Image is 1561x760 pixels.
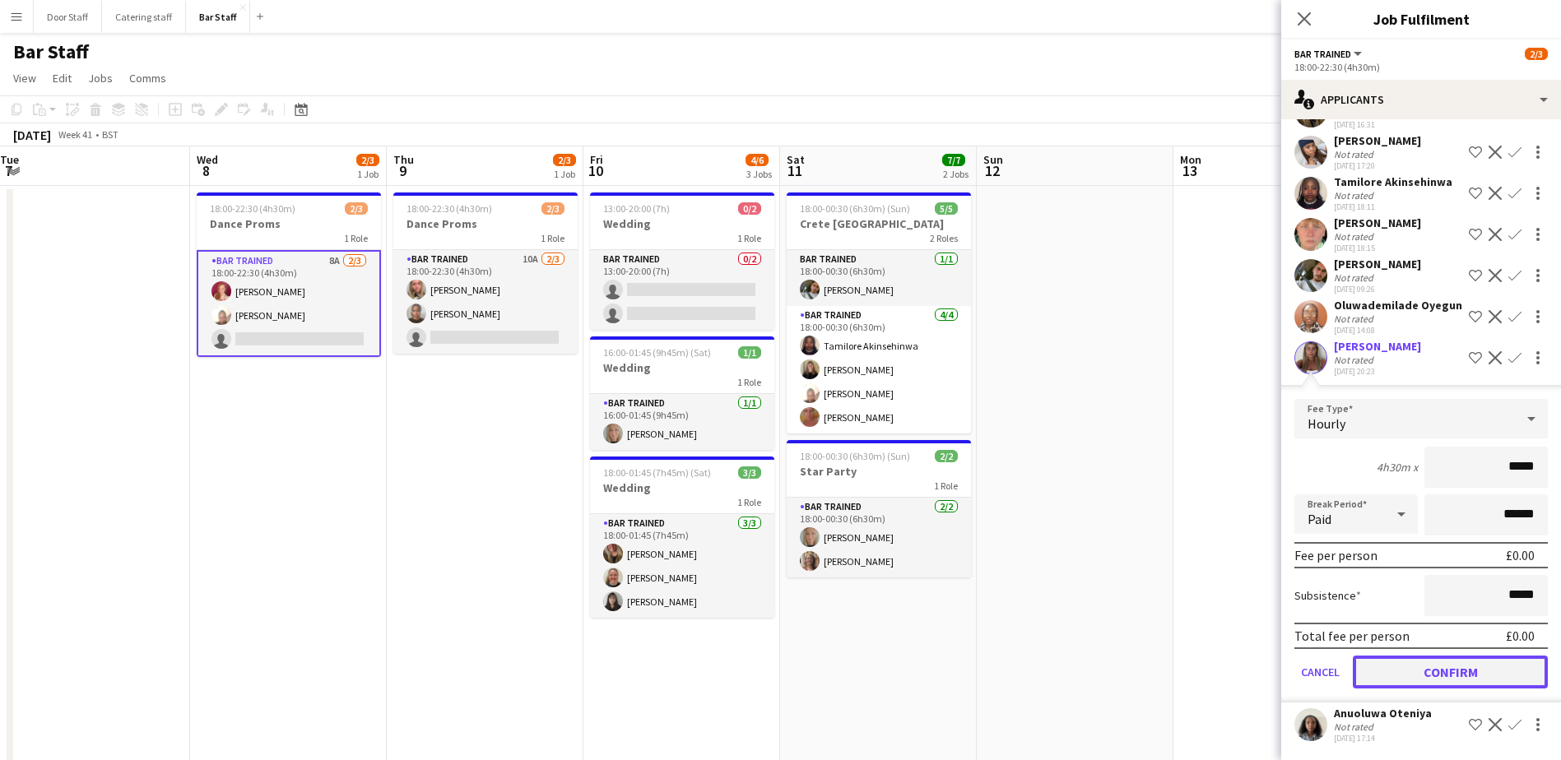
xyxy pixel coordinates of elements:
[590,394,774,450] app-card-role: Bar trained1/116:00-01:45 (9h45m)[PERSON_NAME]
[1353,656,1548,688] button: Confirm
[746,168,772,180] div: 3 Jobs
[1334,313,1377,325] div: Not rated
[1525,48,1548,60] span: 2/3
[1294,61,1548,73] div: 18:00-22:30 (4h30m)
[603,346,711,359] span: 16:00-01:45 (9h45m) (Sat)
[943,168,969,180] div: 2 Jobs
[102,1,186,33] button: Catering staff
[194,161,218,180] span: 8
[197,216,381,231] h3: Dance Proms
[1294,628,1410,644] div: Total fee per person
[787,216,971,231] h3: Crete [GEOGRAPHIC_DATA]
[1377,460,1418,475] div: 4h30m x
[1334,148,1377,160] div: Not rated
[588,161,603,180] span: 10
[345,202,368,215] span: 2/3
[590,250,774,330] app-card-role: Bar trained0/213:00-20:00 (7h)
[787,464,971,479] h3: Star Party
[1334,133,1421,148] div: [PERSON_NAME]
[787,152,805,167] span: Sat
[737,232,761,244] span: 1 Role
[197,192,381,357] app-job-card: 18:00-22:30 (4h30m)2/3Dance Proms1 RoleBar trained8A2/318:00-22:30 (4h30m)[PERSON_NAME][PERSON_NAME]
[1334,354,1377,366] div: Not rated
[541,202,564,215] span: 2/3
[393,250,578,354] app-card-role: Bar trained10A2/318:00-22:30 (4h30m)[PERSON_NAME][PERSON_NAME]
[787,192,971,433] app-job-card: 18:00-00:30 (6h30m) (Sun)5/5Crete [GEOGRAPHIC_DATA]2 RolesBar trained1/118:00-00:30 (6h30m)[PERSO...
[1294,656,1346,688] button: Cancel
[590,514,774,618] app-card-role: Bar trained3/318:00-01:45 (7h45m)[PERSON_NAME][PERSON_NAME][PERSON_NAME]
[983,152,1003,167] span: Sun
[391,161,414,180] span: 9
[1334,271,1377,284] div: Not rated
[1294,48,1351,60] span: Bar trained
[393,152,414,167] span: Thu
[1334,257,1421,271] div: [PERSON_NAME]
[590,456,774,618] app-job-card: 18:00-01:45 (7h45m) (Sat)3/3Wedding1 RoleBar trained3/318:00-01:45 (7h45m)[PERSON_NAME][PERSON_NA...
[1281,80,1561,119] div: Applicants
[1334,119,1421,130] div: [DATE] 16:31
[197,250,381,357] app-card-role: Bar trained8A2/318:00-22:30 (4h30m)[PERSON_NAME][PERSON_NAME]
[590,192,774,330] app-job-card: 13:00-20:00 (7h)0/2Wedding1 RoleBar trained0/213:00-20:00 (7h)
[210,202,295,215] span: 18:00-22:30 (4h30m)
[800,450,910,462] span: 18:00-00:30 (6h30m) (Sun)
[934,480,958,492] span: 1 Role
[13,71,36,86] span: View
[197,152,218,167] span: Wed
[738,466,761,479] span: 3/3
[53,71,72,86] span: Edit
[737,376,761,388] span: 1 Role
[1334,230,1377,243] div: Not rated
[787,440,971,577] app-job-card: 18:00-00:30 (6h30m) (Sun)2/2Star Party1 RoleBar trained2/218:00-00:30 (6h30m)[PERSON_NAME][PERSON...
[1334,174,1452,189] div: Tamilore Akinsehinwa
[1294,588,1361,603] label: Subsistence
[590,336,774,450] app-job-card: 16:00-01:45 (9h45m) (Sat)1/1Wedding1 RoleBar trained1/116:00-01:45 (9h45m)[PERSON_NAME]
[393,192,578,354] app-job-card: 18:00-22:30 (4h30m)2/3Dance Proms1 RoleBar trained10A2/318:00-22:30 (4h30m)[PERSON_NAME][PERSON_N...
[553,154,576,166] span: 2/3
[344,232,368,244] span: 1 Role
[935,202,958,215] span: 5/5
[1334,298,1462,313] div: Oluwademilade Oyegun
[738,346,761,359] span: 1/1
[1334,189,1377,202] div: Not rated
[1334,215,1421,230] div: [PERSON_NAME]
[34,1,102,33] button: Door Staff
[787,498,971,577] app-card-role: Bar trained2/218:00-00:30 (6h30m)[PERSON_NAME][PERSON_NAME]
[13,127,51,143] div: [DATE]
[1334,733,1432,744] div: [DATE] 17:14
[356,154,379,166] span: 2/3
[88,71,113,86] span: Jobs
[603,466,711,479] span: 18:00-01:45 (7h45m) (Sat)
[1334,706,1432,721] div: Anuoluwa Oteniya
[787,250,971,306] app-card-role: Bar trained1/118:00-00:30 (6h30m)[PERSON_NAME]
[1334,284,1421,294] div: [DATE] 09:26
[930,232,958,244] span: 2 Roles
[746,154,769,166] span: 4/6
[1294,48,1364,60] button: Bar trained
[81,67,119,89] a: Jobs
[1334,243,1421,253] div: [DATE] 18:15
[46,67,78,89] a: Edit
[738,202,761,215] span: 0/2
[800,202,910,215] span: 18:00-00:30 (6h30m) (Sun)
[1334,325,1462,336] div: [DATE] 14:08
[784,161,805,180] span: 11
[1281,8,1561,30] h3: Job Fulfilment
[1334,160,1421,171] div: [DATE] 17:20
[1334,366,1421,377] div: [DATE] 20:23
[1334,202,1452,212] div: [DATE] 18:11
[186,1,250,33] button: Bar Staff
[1334,721,1377,733] div: Not rated
[129,71,166,86] span: Comms
[123,67,173,89] a: Comms
[357,168,379,180] div: 1 Job
[393,216,578,231] h3: Dance Proms
[1178,161,1201,180] span: 13
[102,128,118,141] div: BST
[590,152,603,167] span: Fri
